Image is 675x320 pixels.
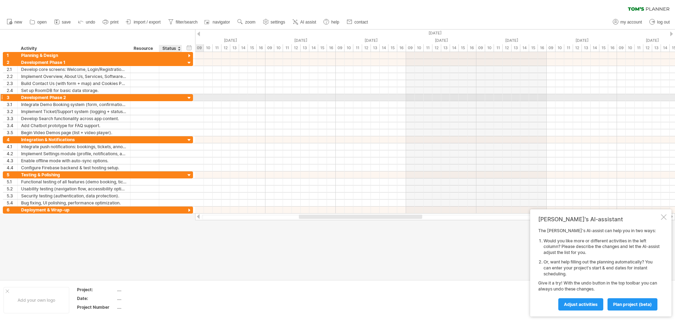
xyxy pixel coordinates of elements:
div: 12 [573,44,582,52]
div: 12 [221,44,230,52]
span: zoom [245,20,255,25]
span: import / export [134,20,161,25]
div: Add your own logo [4,287,69,313]
span: plan project (beta) [613,302,652,307]
div: Enable offline mode with auto-sync options. [21,157,127,164]
div: 13 [652,44,661,52]
div: 09 [195,44,204,52]
div: Project Number [77,304,116,310]
div: 11 [424,44,432,52]
div: 16 [538,44,547,52]
div: 14 [239,44,248,52]
div: 5 [7,171,17,178]
div: 13 [230,44,239,52]
div: 2.3 [7,80,17,87]
div: 16 [468,44,476,52]
span: AI assist [300,20,316,25]
span: open [37,20,47,25]
div: 2.4 [7,87,17,94]
div: 2.2 [7,73,17,80]
div: Implement Settings module (profile, notifications, accessibility, privacy). [21,150,127,157]
div: 11 [635,44,643,52]
div: Status [162,45,178,52]
span: help [331,20,339,25]
div: 3.4 [7,122,17,129]
div: Sunday, 14 September 2025 [476,37,547,44]
a: save [52,18,73,27]
a: settings [261,18,287,27]
span: filter/search [176,20,198,25]
div: 15 [248,44,257,52]
span: contact [354,20,368,25]
div: 15 [388,44,397,52]
span: settings [271,20,285,25]
div: Develop Search functionality across app content. [21,115,127,122]
div: 6 [7,207,17,213]
div: 2.1 [7,66,17,73]
span: Adjust activities [564,302,598,307]
div: Functional testing of all features (demo booking, ticketing, search). [21,178,127,185]
a: help [322,18,341,27]
div: 11 [283,44,292,52]
div: 16 [608,44,617,52]
span: navigator [213,20,230,25]
a: navigator [203,18,232,27]
div: 13 [301,44,309,52]
div: 16 [397,44,406,52]
div: Development Phase 2 [21,94,127,101]
div: Date: [77,295,116,301]
span: new [14,20,22,25]
div: 09 [406,44,415,52]
div: Usability testing (navigation flow, accessibility options). [21,185,127,192]
div: 10 [274,44,283,52]
a: new [5,18,24,27]
a: plan project (beta) [607,298,657,311]
div: Saturday, 13 September 2025 [406,37,476,44]
div: 4.1 [7,143,17,150]
div: Set up RoomDB for basic data storage. [21,87,127,94]
div: 13 [441,44,450,52]
div: 14 [661,44,670,52]
a: log out [648,18,672,27]
div: 09 [336,44,345,52]
div: 13 [582,44,591,52]
span: print [110,20,118,25]
div: Implement Ticket/Support system (logging + status tracking). [21,108,127,115]
div: Integration & Notifications [21,136,127,143]
div: 4.3 [7,157,17,164]
div: 3.3 [7,115,17,122]
div: Build Contact Us (with form + map) and Cookies Policy screens. [21,80,127,87]
a: my account [611,18,644,27]
span: my account [621,20,642,25]
div: .... [117,287,176,293]
div: 14 [520,44,529,52]
div: 13 [512,44,520,52]
div: [PERSON_NAME]'s AI-assistant [538,216,660,223]
div: 14 [380,44,388,52]
div: 14 [450,44,459,52]
div: 12 [503,44,512,52]
div: Thursday, 11 September 2025 [265,37,336,44]
li: Or, want help filling out the planning automatically? You can enter your project's start & end da... [544,259,660,277]
div: 3.1 [7,101,17,108]
div: Resource [134,45,155,52]
div: .... [117,295,176,301]
div: 09 [547,44,555,52]
div: 4.4 [7,164,17,171]
div: 11 [494,44,503,52]
div: 15 [318,44,327,52]
div: 5.1 [7,178,17,185]
span: log out [657,20,670,25]
div: 1 [7,52,17,59]
div: 09 [265,44,274,52]
div: 12 [292,44,301,52]
div: Planning & Design [21,52,127,59]
div: Add Chatbot prototype for FAQ support. [21,122,127,129]
div: 3.5 [7,129,17,136]
a: print [101,18,121,27]
a: open [28,18,49,27]
div: 5.3 [7,192,17,199]
div: Integrate push notifications: bookings, tickets, announcements. [21,143,127,150]
a: filter/search [166,18,200,27]
div: .... [117,304,176,310]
